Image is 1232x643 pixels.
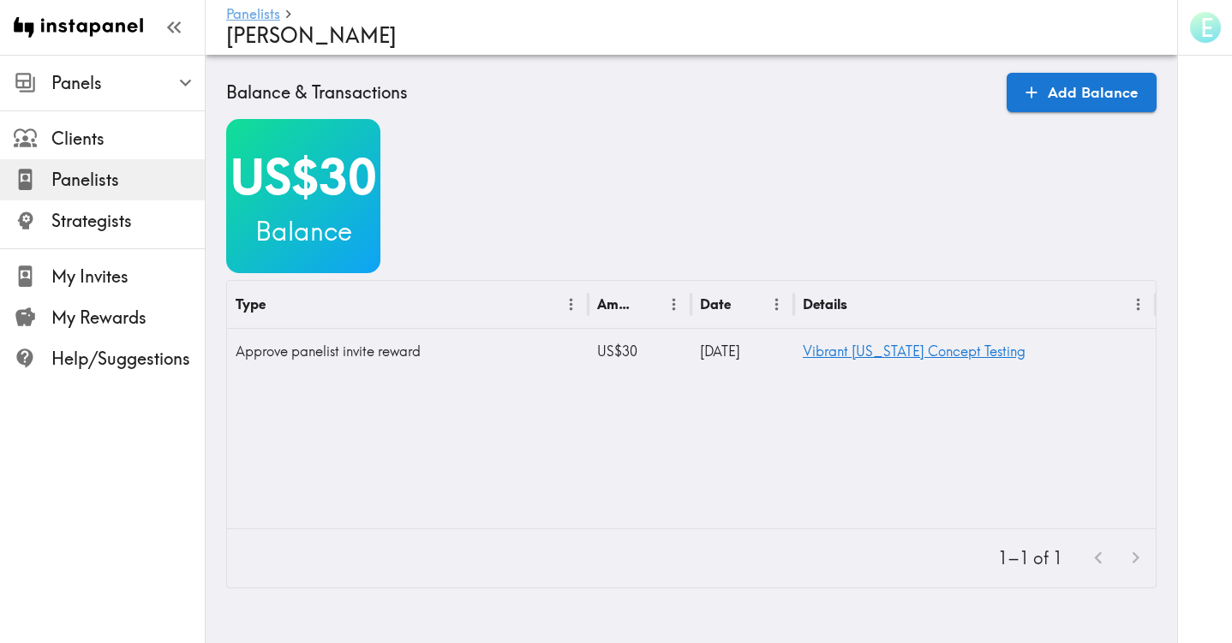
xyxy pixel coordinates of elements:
button: Menu [1125,291,1151,318]
span: My Invites [51,265,205,289]
h3: Balance [226,213,380,249]
h5: Balance & Transactions [226,80,408,104]
div: Amount [597,295,633,313]
a: Vibrant [US_STATE] Concept Testing [803,342,1026,360]
button: Sort [849,291,876,318]
span: [PERSON_NAME] [226,22,397,48]
button: Sort [267,291,294,318]
div: Details [803,295,847,313]
a: Panelists [226,7,280,23]
div: US$30 [589,329,691,373]
p: 1–1 of 1 [998,546,1062,570]
button: Sort [733,291,759,318]
span: E [1200,13,1213,43]
span: Strategists [51,209,205,233]
div: Type [236,295,266,313]
div: 26/08/2025 [691,329,794,373]
div: Date [700,295,731,313]
button: Menu [763,291,790,318]
a: Add Balance [1007,73,1157,112]
button: E [1188,10,1223,45]
span: Help/Suggestions [51,347,205,371]
button: Menu [558,291,584,318]
span: My Rewards [51,306,205,330]
h2: US$30 [226,143,380,213]
span: Panelists [51,168,205,192]
span: Clients [51,127,205,151]
button: Sort [635,291,661,318]
button: Menu [661,291,687,318]
div: Approve panelist invite reward [227,329,589,373]
span: Panels [51,71,205,95]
